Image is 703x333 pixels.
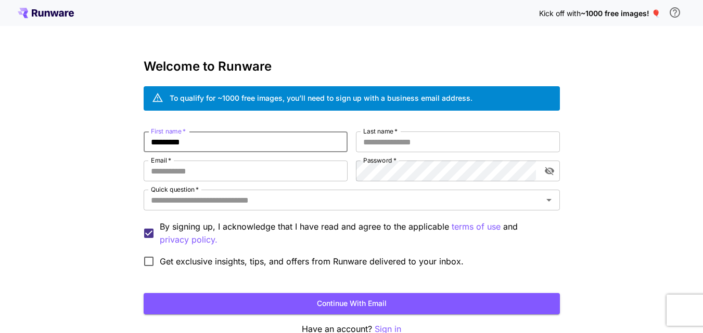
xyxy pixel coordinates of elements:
label: Email [151,156,171,165]
span: ~1000 free images! 🎈 [581,9,660,18]
span: Get exclusive insights, tips, and offers from Runware delivered to your inbox. [160,255,464,268]
p: privacy policy. [160,233,218,246]
label: Password [363,156,397,165]
button: toggle password visibility [540,162,559,180]
button: Continue with email [144,293,560,314]
p: By signing up, I acknowledge that I have read and agree to the applicable and [160,220,552,246]
button: Open [542,193,556,207]
label: Last name [363,127,398,136]
button: By signing up, I acknowledge that I have read and agree to the applicable and privacy policy. [452,220,501,233]
label: First name [151,127,186,136]
span: Kick off with [539,9,581,18]
div: To qualify for ~1000 free images, you’ll need to sign up with a business email address. [170,92,472,103]
button: In order to qualify for free credit, you need to sign up with a business email address and click ... [664,2,685,23]
h3: Welcome to Runware [144,59,560,74]
button: By signing up, I acknowledge that I have read and agree to the applicable terms of use and [160,233,218,246]
label: Quick question [151,185,199,194]
p: terms of use [452,220,501,233]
